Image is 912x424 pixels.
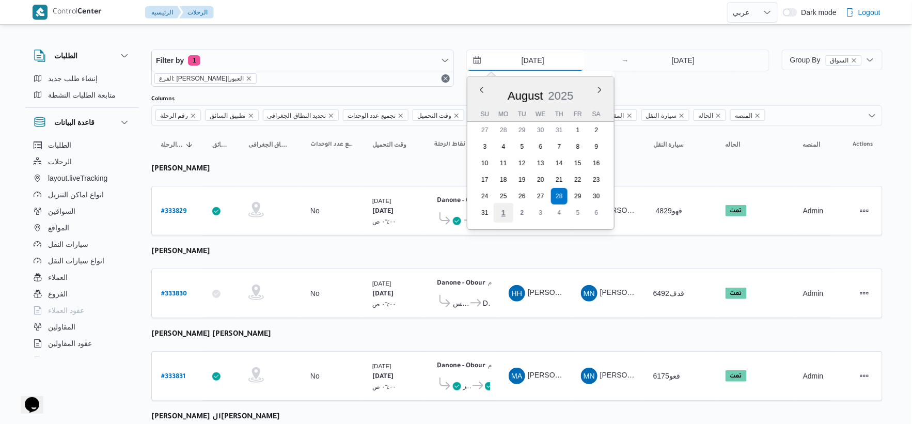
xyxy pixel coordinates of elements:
div: day-17 [477,171,493,188]
button: Remove وقت التحميل from selection in this group [453,113,460,119]
div: day-18 [495,171,512,188]
div: day-30 [588,188,605,205]
div: day-3 [477,138,493,155]
div: قاعدة البيانات [25,137,139,360]
span: Actions [853,140,873,149]
div: day-5 [514,138,530,155]
span: قعو6175 [653,372,680,380]
span: المواقع [48,222,69,234]
iframe: chat widget [10,383,43,414]
button: المواقع [29,219,135,236]
span: وقت التحميل [417,110,451,121]
span: تجميع عدد الوحدات [348,110,396,121]
div: day-11 [495,155,512,171]
div: Th [551,107,568,121]
div: Mahmood Ashraf Hassan Alaioah Mtbolai [509,368,525,384]
button: انواع سيارات النقل [29,253,135,269]
b: # 333831 [161,373,185,381]
span: Group By السواق [790,56,862,64]
button: Group Byالسواقremove selected entity [782,50,883,70]
span: سيارة النقل [653,140,684,149]
div: day-16 [588,155,605,171]
button: تحديد النطاق الجغرافى [244,136,296,153]
small: [DATE] [372,363,391,369]
button: سيارات النقل [29,236,135,253]
button: عقود العملاء [29,302,135,319]
button: الرئيسيه [145,6,181,19]
div: day-29 [514,122,530,138]
input: Press the down key to enter a popover containing a calendar. Press the escape key to close the po... [467,50,584,71]
div: day-15 [570,155,586,171]
button: إنشاء طلب جديد [29,70,135,87]
button: Remove سيارة النقل from selection in this group [679,113,685,119]
span: اجهزة التليفون [48,354,91,366]
button: العملاء [29,269,135,286]
span: Admin [803,289,824,297]
span: سيارة النقل [646,110,677,121]
button: Filter by1 active filters [152,50,453,71]
span: المنصه [803,140,821,149]
div: day-13 [532,155,549,171]
a: #333830 [161,287,187,301]
div: day-4 [495,138,512,155]
div: day-28 [495,122,512,138]
span: تحديد النطاق الجغرافى [263,109,339,121]
div: day-9 [588,138,605,155]
span: انواع اماكن التنزيل [48,189,104,201]
div: Hsham Hussain Abadallah Abadaljwad [509,285,525,302]
div: day-26 [514,188,530,205]
div: Button. Open the month selector. August is currently selected. [508,89,544,103]
div: day-19 [514,171,530,188]
span: سيارة النقل [641,109,689,121]
span: تطبيق السائق [212,140,230,149]
button: Remove رقم الرحلة from selection in this group [190,113,196,119]
span: MN [584,285,595,302]
div: day-24 [477,188,493,205]
b: Danone - Obour [437,280,485,287]
span: تمت [726,288,747,299]
div: day-1 [494,203,513,223]
button: المقاولين [29,319,135,335]
span: السواقين [48,205,75,217]
div: Su [477,107,493,121]
b: تمت [730,373,742,380]
span: [PERSON_NAME] قلاده [600,289,676,297]
div: No [310,371,320,381]
svg: Sorted in descending order [185,140,194,149]
span: Filter by [156,54,184,67]
span: نقاط الرحلة [434,140,465,149]
span: سيارات النقل [48,238,88,250]
button: Open list of options [868,112,876,120]
div: day-1 [570,122,586,138]
button: السواقين [29,203,135,219]
b: [PERSON_NAME] [PERSON_NAME] [151,331,271,339]
b: [PERSON_NAME] [151,165,210,174]
span: وقت التحميل [372,140,406,149]
span: السواق [830,56,849,65]
button: عقود المقاولين [29,335,135,352]
button: رقم الرحلةSorted in descending order [156,136,198,153]
div: day-6 [588,205,605,221]
span: layout.liveTracking [48,172,107,184]
button: وقت التحميل [368,136,420,153]
button: Remove تحديد النطاق الجغرافى from selection in this group [328,113,334,119]
span: الفرع: [PERSON_NAME]|العبور [159,74,244,83]
a: #333829 [161,204,186,218]
div: day-23 [588,171,605,188]
span: الطلبات [48,139,71,151]
span: المنصه [730,109,765,121]
span: [PERSON_NAME] [PERSON_NAME] [528,371,649,380]
div: day-29 [570,188,586,205]
button: Actions [856,202,873,219]
span: تطبيق السائق [210,110,245,121]
div: month-2025-08 [476,122,606,221]
small: ٠٦:٠٠ ص [372,383,396,390]
span: متابعة الطلبات النشطة [48,89,116,101]
span: Admin [803,372,824,380]
div: day-7 [551,138,568,155]
button: اجهزة التليفون [29,352,135,368]
span: وقت التحميل [413,109,464,121]
button: Remove المقاول from selection in this group [626,113,633,119]
button: layout.liveTracking [29,170,135,186]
